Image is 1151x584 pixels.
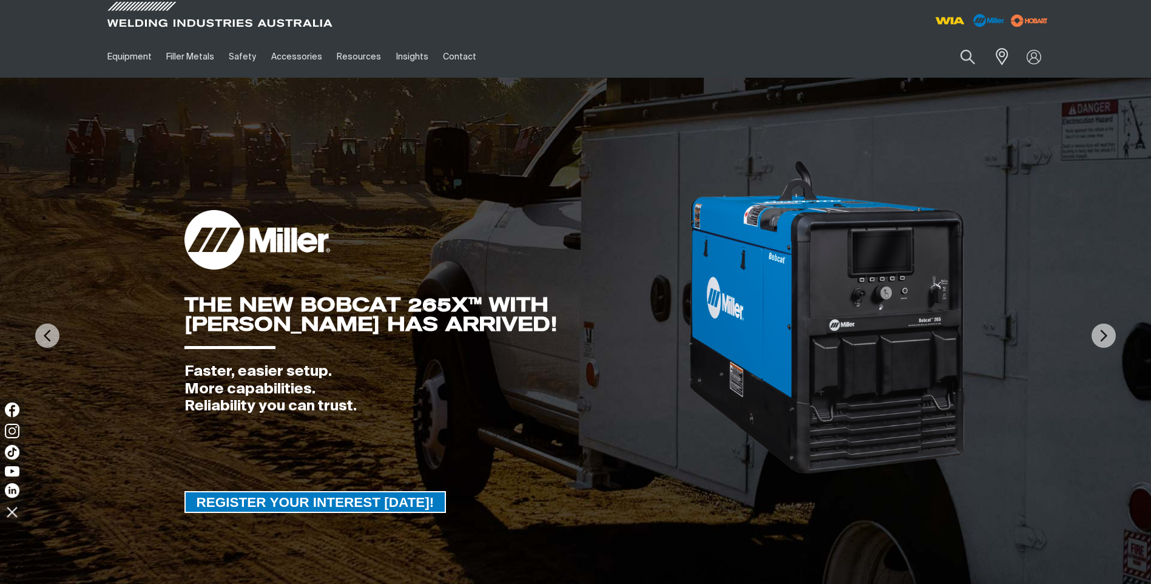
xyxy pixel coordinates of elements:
div: Faster, easier setup. More capabilities. Reliability you can trust. [184,363,688,415]
a: Insights [388,36,435,78]
button: Search products [947,42,988,71]
img: Instagram [5,424,19,438]
a: Accessories [264,36,329,78]
img: hide socials [2,501,22,522]
img: TikTok [5,445,19,460]
a: Resources [329,36,388,78]
img: LinkedIn [5,483,19,498]
nav: Main [100,36,814,78]
a: REGISTER YOUR INTEREST TODAY! [184,491,447,513]
img: PrevArrow [35,324,59,348]
img: NextArrow [1092,324,1116,348]
a: Safety [221,36,263,78]
img: Facebook [5,402,19,417]
div: THE NEW BOBCAT 265X™ WITH [PERSON_NAME] HAS ARRIVED! [184,295,688,334]
img: miller [1007,12,1051,30]
a: Contact [436,36,484,78]
img: YouTube [5,466,19,477]
span: REGISTER YOUR INTEREST [DATE]! [186,491,445,513]
input: Product name or item number... [931,42,988,71]
a: Equipment [100,36,159,78]
a: Filler Metals [159,36,221,78]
